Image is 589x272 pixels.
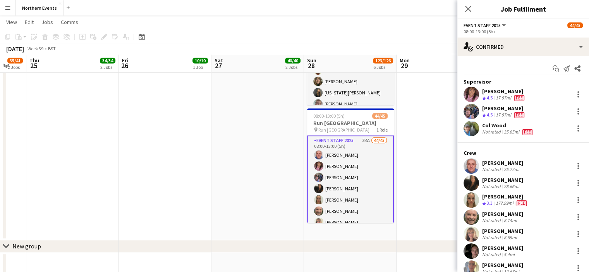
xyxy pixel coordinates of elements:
div: Not rated [482,183,502,189]
span: 44/45 [372,113,388,119]
div: [PERSON_NAME] [482,193,528,200]
div: 2 Jobs [100,64,115,70]
span: 28 [306,61,316,70]
span: Comms [61,19,78,26]
div: Crew has different fees then in role [513,95,526,101]
div: 25.72mi [502,166,521,172]
span: Fee [522,129,532,135]
div: [PERSON_NAME] [482,245,523,251]
span: Fri [122,57,128,64]
span: Fee [517,200,527,206]
div: Crew has different fees then in role [521,129,534,135]
span: 1 Role [376,127,388,133]
span: 40/40 [285,58,301,63]
div: [PERSON_NAME] [482,105,526,112]
div: 8.74mi [502,217,519,223]
span: 29 [398,61,410,70]
div: New group [12,242,41,250]
div: 5.4mi [502,251,516,257]
div: 08:00-13:00 (5h) [464,29,583,34]
div: [PERSON_NAME] [482,210,523,217]
div: Not rated [482,234,502,240]
a: View [3,17,20,27]
span: Fee [514,95,524,101]
div: 35.65mi [502,129,521,135]
span: 44/45 [567,22,583,28]
div: [PERSON_NAME] [482,159,523,166]
span: Edit [25,19,34,26]
span: 3.3 [487,200,493,206]
span: Thu [29,57,39,64]
div: 2 Jobs [8,64,22,70]
span: 35/41 [7,58,23,63]
span: Jobs [41,19,53,26]
span: 25 [28,61,39,70]
span: View [6,19,17,26]
span: 4.5 [487,112,493,118]
div: BST [48,46,56,51]
div: [PERSON_NAME] [482,228,523,234]
div: 8.69mi [502,234,519,240]
div: Col Wood [482,122,534,129]
div: 17.97mi [494,95,513,101]
div: 6 Jobs [373,64,393,70]
span: 10/10 [192,58,208,63]
button: Event Staff 2025 [464,22,507,28]
div: Not rated [482,166,502,172]
span: Sat [215,57,223,64]
div: Crew [457,149,589,156]
div: 1 Job [193,64,208,70]
a: Edit [22,17,37,27]
div: 17.97mi [494,112,513,118]
div: [PERSON_NAME] [482,262,523,269]
span: 08:00-13:00 (5h) [313,113,345,119]
div: Not rated [482,129,502,135]
span: Week 39 [26,46,45,51]
div: Not rated [482,217,502,223]
span: 4.5 [487,95,493,101]
div: Supervisor [457,78,589,85]
div: [PERSON_NAME] [482,88,526,95]
span: 123/126 [373,58,393,63]
span: Mon [400,57,410,64]
div: Confirmed [457,38,589,56]
span: 26 [121,61,128,70]
span: Sun [307,57,316,64]
span: 34/34 [100,58,115,63]
h3: Run [GEOGRAPHIC_DATA] [307,120,394,127]
h3: Job Fulfilment [457,4,589,14]
span: 27 [213,61,223,70]
span: Event Staff 2025 [464,22,501,28]
div: 28.66mi [502,183,521,189]
a: Comms [58,17,81,27]
button: Northern Events [16,0,64,15]
div: 177.99mi [494,200,515,207]
div: Crew has different fees then in role [515,200,528,207]
span: Fee [514,112,524,118]
div: Crew has different fees then in role [513,112,526,118]
div: Not rated [482,251,502,257]
div: 2 Jobs [285,64,300,70]
div: [DATE] [6,45,24,53]
app-job-card: 08:00-13:00 (5h)44/45Run [GEOGRAPHIC_DATA] Run [GEOGRAPHIC_DATA]1 RoleEvent Staff 202534A44/4508:... [307,108,394,223]
a: Jobs [38,17,56,27]
span: Run [GEOGRAPHIC_DATA] [318,127,369,133]
div: [PERSON_NAME] [482,176,523,183]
